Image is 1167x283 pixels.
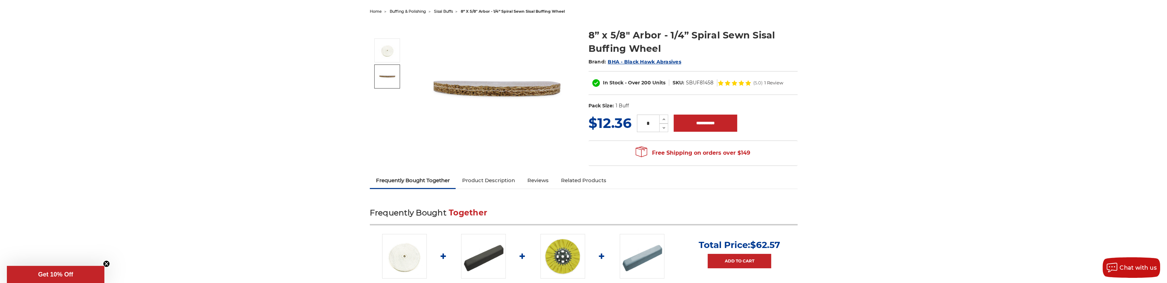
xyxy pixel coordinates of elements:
a: BHA - Black Hawk Abrasives [608,59,681,65]
span: Brand: [588,59,606,65]
img: 8” x 5/8" Arbor - 1/4” Spiral Sewn Sisal Buffing Wheel [428,21,566,158]
span: In Stock [603,80,623,86]
dt: SKU: [673,79,684,86]
a: home [370,9,382,14]
button: Close teaser [103,260,110,267]
span: Together [449,208,487,217]
span: $12.36 [588,115,631,131]
span: Get 10% Off [38,271,73,278]
p: Total Price: [699,239,780,250]
span: Chat with us [1120,264,1157,271]
span: Frequently Bought [370,208,446,217]
dd: 1 Buff [615,102,629,109]
h1: 8” x 5/8" Arbor - 1/4” Spiral Sewn Sisal Buffing Wheel [588,28,798,55]
a: Frequently Bought Together [370,173,456,188]
span: 200 [641,80,651,86]
span: Free Shipping on orders over $149 [636,146,750,160]
span: 8” x 5/8" arbor - 1/4” spiral sewn sisal buffing wheel [461,9,565,14]
dt: Pack Size: [588,102,614,109]
a: Product Description [456,173,521,188]
img: 8” x 5/8" Arbor - 1/4” Spiral Sewn Sisal Buffing Wheel [379,68,396,85]
span: $62.57 [750,239,780,250]
span: - Over [625,80,640,86]
span: Units [652,80,665,86]
img: 8” x 5/8" Arbor - 1/4” Spiral Sewn Sisal Buffing Wheel [382,234,427,279]
span: 1 Review [764,81,783,85]
span: (5.0) [753,81,763,85]
dd: SBUF81458 [686,79,713,86]
img: 8” x 5/8" Arbor - 1/4” Spiral Sewn Sisal Buffing Wheel [379,42,396,59]
a: Add to Cart [708,254,771,268]
a: buffing & polishing [390,9,426,14]
button: Chat with us [1102,257,1160,278]
a: sisal buffs [434,9,453,14]
a: Related Products [554,173,612,188]
a: Reviews [521,173,554,188]
div: Get 10% OffClose teaser [7,266,104,283]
